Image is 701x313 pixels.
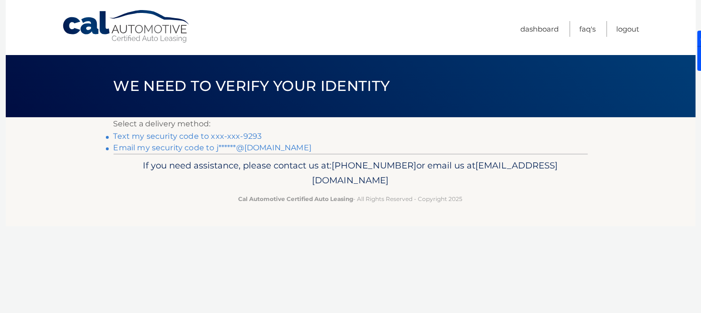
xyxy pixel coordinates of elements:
[580,21,596,37] a: FAQ's
[120,158,582,189] p: If you need assistance, please contact us at: or email us at
[114,77,390,95] span: We need to verify your identity
[114,143,312,152] a: Email my security code to j******@[DOMAIN_NAME]
[617,21,640,37] a: Logout
[62,10,191,44] a: Cal Automotive
[239,195,354,202] strong: Cal Automotive Certified Auto Leasing
[521,21,559,37] a: Dashboard
[114,117,588,131] p: Select a delivery method:
[114,132,262,141] a: Text my security code to xxx-xxx-9293
[120,194,582,204] p: - All Rights Reserved - Copyright 2025
[332,160,417,171] span: [PHONE_NUMBER]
